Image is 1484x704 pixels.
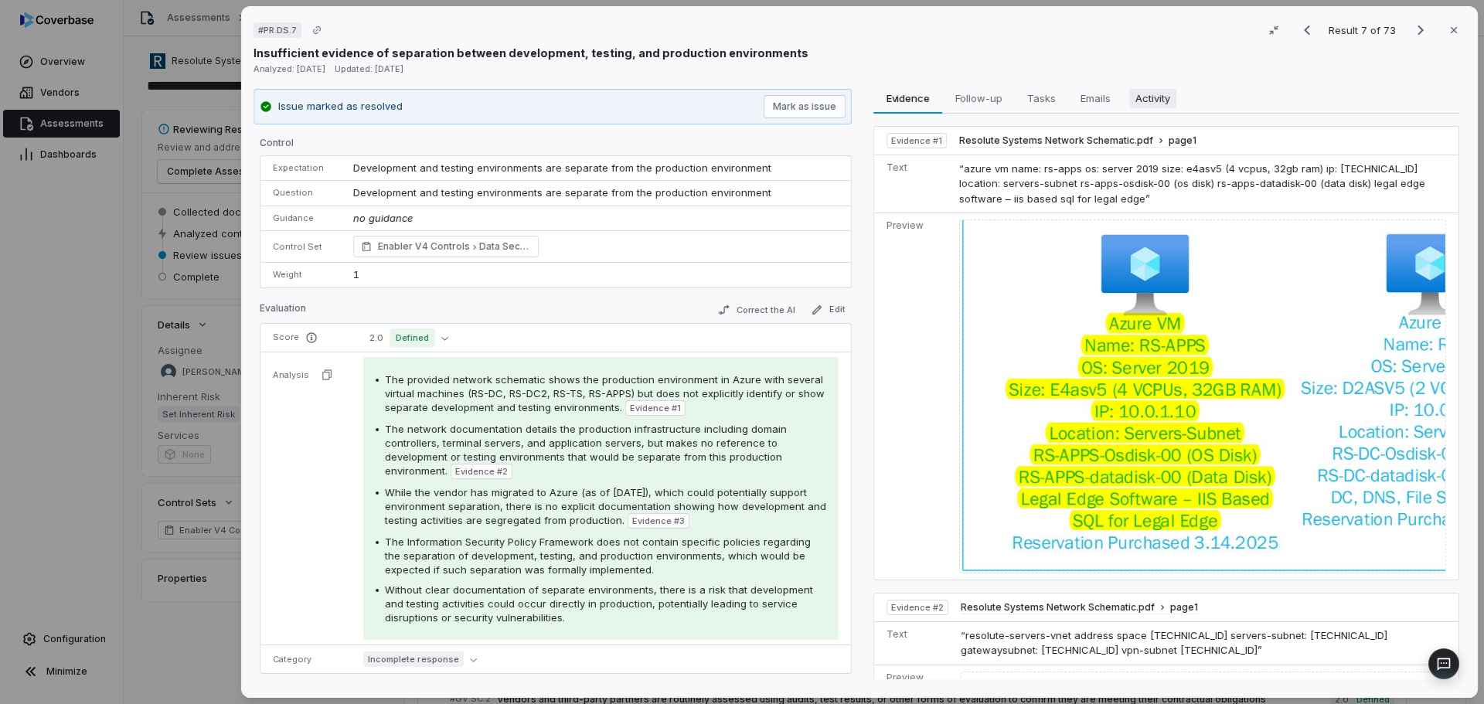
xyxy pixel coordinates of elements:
span: Follow-up [949,88,1009,108]
img: 50a15fc0c4654e07affe3788bec00441_original.jpg_w1200.jpg [959,219,1446,573]
p: Evaluation [260,302,306,321]
span: While the vendor has migrated to Azure (as of [DATE]), which could potentially support environmen... [385,486,826,526]
td: Preview [874,213,953,580]
span: page 1 [1169,134,1196,147]
span: Enabler V4 Controls Data Security [378,239,531,254]
p: Analysis [273,369,309,381]
button: Copy link [303,16,331,44]
span: Evidence # 1 [630,402,681,414]
span: Updated: [DATE] [335,63,403,74]
p: Category [273,654,345,665]
p: Weight [273,269,335,281]
span: “resolute-servers-vnet address space [TECHNICAL_ID] servers-subnet: [TECHNICAL_ID] gatewaysubnet:... [961,629,1387,657]
button: Mark as issue [764,95,846,118]
span: # PR.DS.7 [258,24,297,36]
p: Issue marked as resolved [278,99,403,114]
span: no guidance [353,212,413,224]
button: Next result [1405,21,1436,39]
span: 1 [353,268,359,281]
span: “azure vm name: rs-apps os: server 2019 size: e4asv5 (4 vcpus, 32gb ram) ip: [TECHNICAL_ID] locat... [959,162,1425,205]
button: Previous result [1292,21,1322,39]
span: Defined [390,328,435,347]
span: The provided network schematic shows the production environment in Azure with several virtual mac... [385,373,825,413]
span: Evidence # 3 [632,515,685,527]
span: Evidence [880,88,936,108]
span: Activity [1129,88,1176,108]
span: page 1 [1170,601,1198,614]
p: Control Set [273,241,335,253]
span: Resolute Systems Network Schematic.pdf [961,601,1155,614]
span: The Information Security Policy Framework does not contain specific policies regarding the separa... [385,536,811,576]
span: Development and testing environments are separate from the production environment [353,162,771,174]
p: Result 7 of 73 [1329,22,1399,39]
p: Expectation [273,162,335,174]
td: Text [874,155,953,213]
span: Analyzed: [DATE] [254,63,325,74]
button: Resolute Systems Network Schematic.pdfpage1 [959,134,1196,148]
span: Development and testing environments are separate from the production environment [353,186,771,199]
span: Evidence # 2 [891,601,944,614]
span: Tasks [1021,88,1062,108]
span: Emails [1074,88,1117,108]
td: Text [874,621,955,665]
span: Incomplete response [363,651,464,667]
span: Evidence # 2 [455,465,508,478]
button: Edit [805,301,852,319]
p: Control [260,137,852,155]
button: Resolute Systems Network Schematic.pdfpage1 [961,601,1198,614]
button: 2.0Defined [363,328,454,347]
span: Without clear documentation of separate environments, there is a risk that development and testin... [385,583,813,624]
span: Resolute Systems Network Schematic.pdf [959,134,1153,147]
span: The network documentation details the production infrastructure including domain controllers, ter... [385,423,787,477]
p: Insufficient evidence of separation between development, testing, and production environments [254,45,808,61]
span: Evidence # 1 [891,134,942,147]
p: Score [273,332,345,344]
p: Question [273,187,335,199]
p: Guidance [273,213,335,224]
button: Correct the AI [712,301,802,319]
